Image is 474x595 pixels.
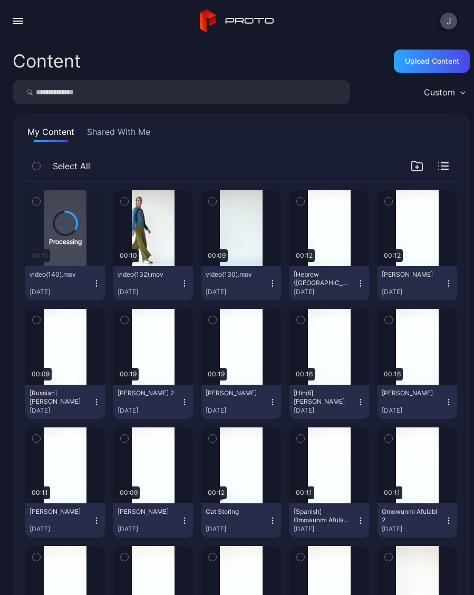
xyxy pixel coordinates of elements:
div: [DATE] [30,525,92,533]
div: Debbie Hayes [382,270,440,279]
button: Upload Content [394,50,470,73]
button: [PERSON_NAME][DATE] [378,385,457,419]
div: [DATE] [382,406,444,415]
button: [PERSON_NAME][DATE] [25,503,105,538]
button: [Spanish] Omowunmi Afulabi 2[DATE] [289,503,369,538]
div: video(140).mov [30,270,88,279]
button: [Hebrew ([GEOGRAPHIC_DATA])] [PERSON_NAME][DATE] [289,266,369,300]
span: Select All [53,160,90,172]
div: [DATE] [30,288,92,296]
div: [Hindi] Raksha Moorthy [294,389,352,406]
div: [DATE] [382,288,444,296]
div: Omowunmi Afulabi 2 [382,508,440,524]
button: [PERSON_NAME][DATE] [201,385,281,419]
button: video(132).mov[DATE] [113,266,193,300]
div: video(130).mov [206,270,264,279]
div: Processing [49,236,82,246]
div: Anna Braz [118,508,176,516]
button: video(130).mov[DATE] [201,266,281,300]
button: Shared With Me [85,125,152,142]
div: Kristin Gugliemo 2 [118,389,176,397]
div: [DATE] [118,288,180,296]
button: [PERSON_NAME][DATE] [378,266,457,300]
div: [DATE] [294,525,356,533]
button: video(140).mov[DATE] [25,266,105,300]
div: [DATE] [118,406,180,415]
button: [PERSON_NAME][DATE] [113,503,193,538]
div: [DATE] [294,288,356,296]
button: Custom [419,80,470,104]
div: [Hebrew (Israel)] Debbie Hayes [294,270,352,287]
button: [Russian] [PERSON_NAME][DATE] [25,385,105,419]
div: Sayuja Kute [206,389,264,397]
div: [DATE] [206,525,268,533]
button: [PERSON_NAME] 2[DATE] [113,385,193,419]
div: [DATE] [118,525,180,533]
div: [Russian] Anna Braz [30,389,88,406]
button: J [440,13,457,30]
div: Custom [424,87,455,97]
button: My Content [25,125,76,142]
div: [DATE] [30,406,92,415]
div: Raksha Moorthy [382,389,440,397]
div: [DATE] [206,406,268,415]
div: Regina Viadro [30,508,88,516]
button: Omowunmi Afulabi 2[DATE] [378,503,457,538]
button: Cat Storing[DATE] [201,503,281,538]
button: [Hindi] [PERSON_NAME][DATE] [289,385,369,419]
div: [Spanish] Omowunmi Afulabi 2 [294,508,352,524]
div: Cat Storing [206,508,264,516]
div: [DATE] [382,525,444,533]
div: video(132).mov [118,270,176,279]
div: [DATE] [294,406,356,415]
div: Upload Content [405,57,459,65]
div: Content [13,52,81,70]
div: [DATE] [206,288,268,296]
